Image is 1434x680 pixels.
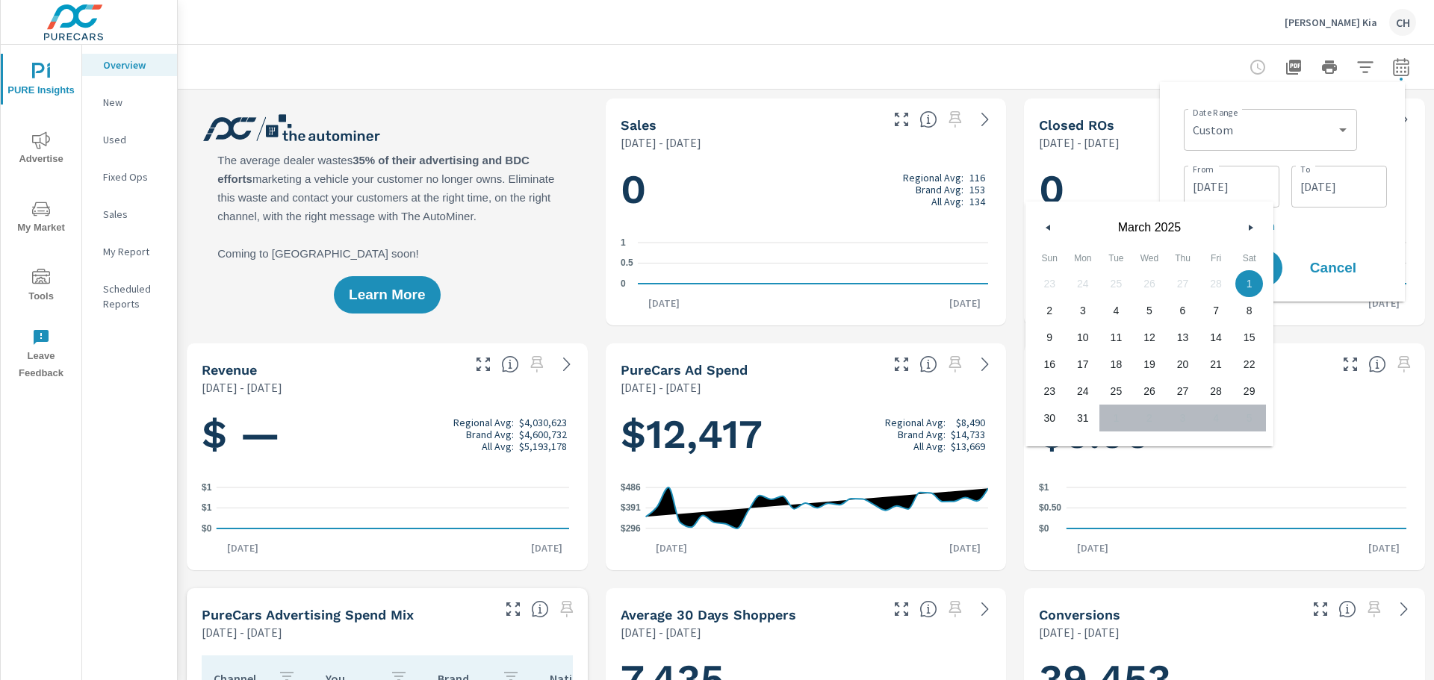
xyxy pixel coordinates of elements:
span: 21 [1210,351,1222,378]
button: 15 [1232,324,1266,351]
span: Select a preset date range to save this widget [525,352,549,376]
button: 10 [1067,324,1100,351]
p: $4,600,732 [519,428,567,440]
span: 14 [1210,324,1222,351]
p: [DATE] - [DATE] [621,134,701,152]
div: CH [1389,9,1416,36]
h5: Closed ROs [1039,117,1114,133]
span: 15 [1244,324,1255,351]
span: This table looks at how you compare to the amount of budget you spend per channel as opposed to y... [531,600,549,618]
text: $0 [1039,523,1049,534]
p: [DATE] [638,296,690,311]
span: PURE Insights [5,63,77,99]
button: 13 [1166,324,1199,351]
h5: Sales [621,117,657,133]
span: 16 [1043,351,1055,378]
button: Make Fullscreen [1309,597,1332,621]
span: 11 [1111,324,1123,351]
span: Thu [1166,246,1199,270]
span: Select a preset date range to save this widget [1392,352,1416,376]
a: See more details in report [1392,597,1416,621]
text: $391 [621,503,641,514]
p: + Add comparison [1184,216,1387,234]
button: 6 [1166,297,1199,324]
span: 30 [1043,405,1055,431]
button: 24 [1067,378,1100,405]
p: New [103,95,165,110]
button: 21 [1199,351,1233,378]
span: A rolling 30 day total of daily Shoppers on the dealership website, averaged over the selected da... [919,600,937,618]
p: [DATE] [939,296,991,311]
p: Brand Avg: [466,428,514,440]
span: 28 [1210,378,1222,405]
a: See more details in report [973,107,997,131]
span: Cancel [1303,261,1363,275]
span: 2 [1046,297,1052,324]
span: 19 [1143,351,1155,378]
h1: $ — [202,409,573,460]
span: 23 [1043,378,1055,405]
span: 4 [1113,297,1119,324]
span: Sat [1232,246,1266,270]
span: Tue [1099,246,1133,270]
span: 29 [1244,378,1255,405]
span: Leave Feedback [5,328,77,382]
span: 9 [1046,324,1052,351]
button: 30 [1033,405,1067,431]
button: 14 [1199,324,1233,351]
button: Learn More [334,276,440,314]
span: Select a preset date range to save this widget [943,352,967,376]
span: 1 [1247,270,1253,297]
p: $13,669 [951,440,985,452]
span: Tools [5,269,77,305]
p: $5,193,178 [519,440,567,452]
span: 17 [1077,351,1089,378]
button: 5 [1133,297,1167,324]
p: [DATE] - [DATE] [1039,623,1120,641]
button: Print Report [1314,52,1344,82]
span: 25 [1111,378,1123,405]
p: 134 [969,196,985,208]
div: Fixed Ops [82,166,177,188]
span: Select a preset date range to save this widget [1362,597,1386,621]
button: 20 [1166,351,1199,378]
span: Learn More [349,288,425,302]
button: 18 [1099,351,1133,378]
span: Wed [1133,246,1167,270]
text: 1 [621,237,626,248]
span: 12 [1143,324,1155,351]
p: [DATE] [217,540,269,555]
p: Scheduled Reports [103,281,165,311]
p: Regional Avg: [885,417,946,428]
span: 18 [1111,351,1123,378]
h1: $12,417 [621,409,992,460]
p: Overview [103,57,165,72]
span: Fri [1199,246,1233,270]
div: New [82,91,177,113]
button: Make Fullscreen [1338,352,1362,376]
button: 23 [1033,378,1067,405]
p: All Avg: [931,196,963,208]
span: 3 [1080,297,1086,324]
span: 5 [1146,297,1152,324]
p: Fixed Ops [103,169,165,184]
span: Select a preset date range to save this widget [943,597,967,621]
button: Apply Filters [1350,52,1380,82]
button: Make Fullscreen [890,597,913,621]
button: Make Fullscreen [501,597,525,621]
p: [DATE] [1358,296,1410,311]
span: 24 [1077,378,1089,405]
p: [DATE] - [DATE] [202,378,282,396]
button: Make Fullscreen [890,352,913,376]
span: 6 [1180,297,1186,324]
p: [DATE] - [DATE] [621,378,701,396]
text: $296 [621,523,641,534]
button: 27 [1166,378,1199,405]
button: 7 [1199,297,1233,324]
text: 0.5 [621,258,633,269]
span: Mon [1067,246,1100,270]
span: 22 [1244,351,1255,378]
span: 13 [1177,324,1189,351]
span: Total cost of media for all PureCars channels for the selected dealership group over the selected... [919,355,937,373]
span: The number of dealer-specified goals completed by a visitor. [Source: This data is provided by th... [1338,600,1356,618]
